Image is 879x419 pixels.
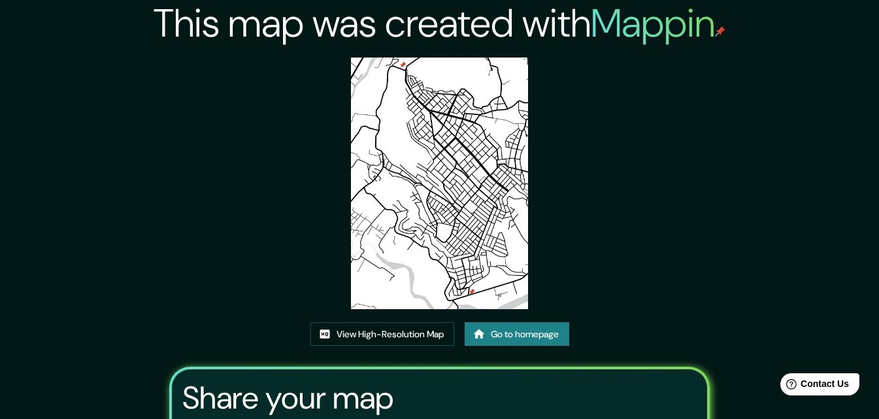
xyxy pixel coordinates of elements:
[715,26,725,37] img: mappin-pin
[182,380,393,416] h3: Share your map
[310,322,454,346] a: View High-Resolution Map
[351,58,529,309] img: created-map
[465,322,569,346] a: Go to homepage
[763,368,865,405] iframe: Help widget launcher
